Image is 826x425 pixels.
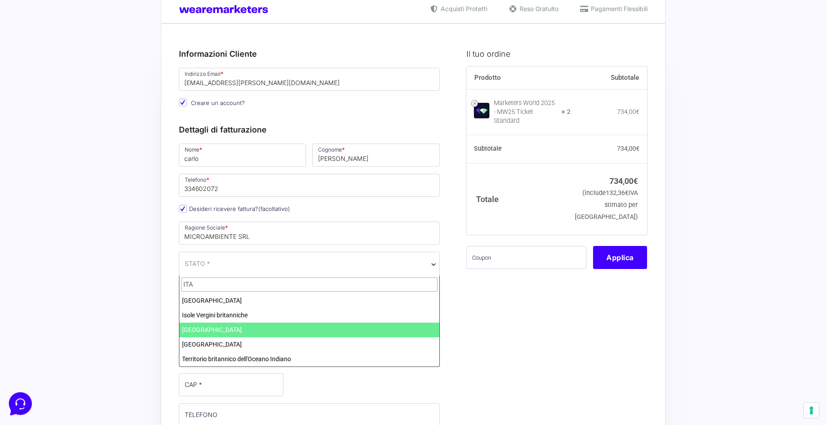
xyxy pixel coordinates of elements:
img: Marketers World 2025 - MW25 Ticket Standard [474,103,489,118]
li: Isole Vergini britanniche [179,308,440,323]
label: Desideri ricevere fattura? [179,205,290,212]
th: Subtotale [466,135,570,164]
button: Inizia una conversazione [14,74,163,92]
button: Messaggi [62,285,116,305]
img: dark [14,50,32,67]
span: Le tue conversazioni [14,35,75,43]
iframe: Customerly Messenger Launcher [7,390,34,417]
span: € [633,176,638,186]
button: Applica [593,246,647,269]
strong: × 2 [562,108,570,117]
div: Marketers World 2025 - MW25 Ticket Standard [494,99,556,125]
span: Pagamenti Flessibili [589,4,648,13]
span: € [636,108,640,115]
bdi: 734,00 [617,145,640,152]
img: dark [28,50,46,67]
p: Messaggi [77,297,101,305]
span: Reso Gratuito [517,4,558,13]
li: Territorio britannico dell'Oceano Indiano [179,352,440,367]
button: Aiuto [116,285,170,305]
span: 132,36 [606,189,628,197]
span: Creare un account? [191,99,245,106]
span: Trova una risposta [14,110,69,117]
input: Creare un account? [179,98,187,106]
span: € [625,189,628,197]
li: [GEOGRAPHIC_DATA] [179,323,440,337]
img: dark [43,50,60,67]
th: Totale [466,163,570,234]
input: Coupon [466,246,586,269]
h3: Il tuo ordine [466,48,647,60]
input: Desideri ricevere fattura?(facoltativo) [179,205,187,213]
li: [GEOGRAPHIC_DATA] [179,293,440,308]
p: Home [27,297,42,305]
span: Italia [179,252,440,277]
bdi: 734,00 [609,176,638,186]
span: € [636,145,640,152]
input: Telefono * [179,174,440,197]
a: Apri Centro Assistenza [94,110,163,117]
button: Home [7,285,62,305]
h2: Ciao da Marketers 👋 [7,7,149,21]
p: Aiuto [136,297,149,305]
input: Nome * [179,144,306,167]
span: STATO * [185,259,210,268]
h3: Informazioni Cliente [179,48,440,60]
li: [GEOGRAPHIC_DATA] [179,337,440,352]
h3: Dettagli di fatturazione [179,124,440,136]
span: Inizia una conversazione [58,80,131,87]
span: (facoltativo) [258,205,290,212]
th: Subtotale [570,66,648,90]
span: Acquisti Protetti [438,4,487,13]
span: Italia [185,259,434,268]
input: Cerca un articolo... [20,129,145,138]
input: Cognome * [312,144,440,167]
small: (include IVA stimato per [GEOGRAPHIC_DATA]) [575,189,638,221]
th: Prodotto [466,66,570,90]
button: Le tue preferenze relative al consenso per le tecnologie di tracciamento [804,403,819,418]
input: Indirizzo Email * [179,68,440,91]
bdi: 734,00 [617,108,640,115]
input: CAP * [179,373,283,396]
input: Ragione Sociale * [179,222,440,245]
